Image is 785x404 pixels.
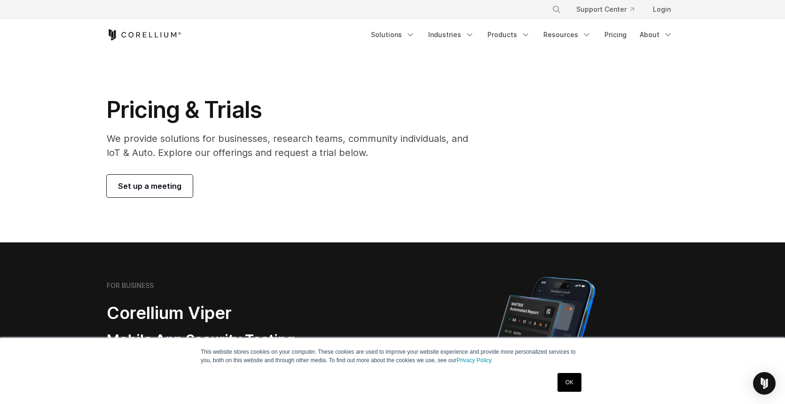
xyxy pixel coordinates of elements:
[569,1,642,18] a: Support Center
[482,26,536,43] a: Products
[599,26,632,43] a: Pricing
[634,26,678,43] a: About
[548,1,565,18] button: Search
[365,26,421,43] a: Solutions
[423,26,480,43] a: Industries
[645,1,678,18] a: Login
[107,132,481,160] p: We provide solutions for businesses, research teams, community individuals, and IoT & Auto. Explo...
[365,26,678,43] div: Navigation Menu
[107,96,481,124] h1: Pricing & Trials
[538,26,597,43] a: Resources
[107,303,347,324] h2: Corellium Viper
[107,331,347,349] h3: Mobile App Security Testing
[753,372,776,395] div: Open Intercom Messenger
[541,1,678,18] div: Navigation Menu
[201,348,584,365] p: This website stores cookies on your computer. These cookies are used to improve your website expe...
[107,281,154,290] h6: FOR BUSINESS
[107,175,193,197] a: Set up a meeting
[557,373,581,392] a: OK
[456,357,493,364] a: Privacy Policy.
[118,180,181,192] span: Set up a meeting
[107,29,181,40] a: Corellium Home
